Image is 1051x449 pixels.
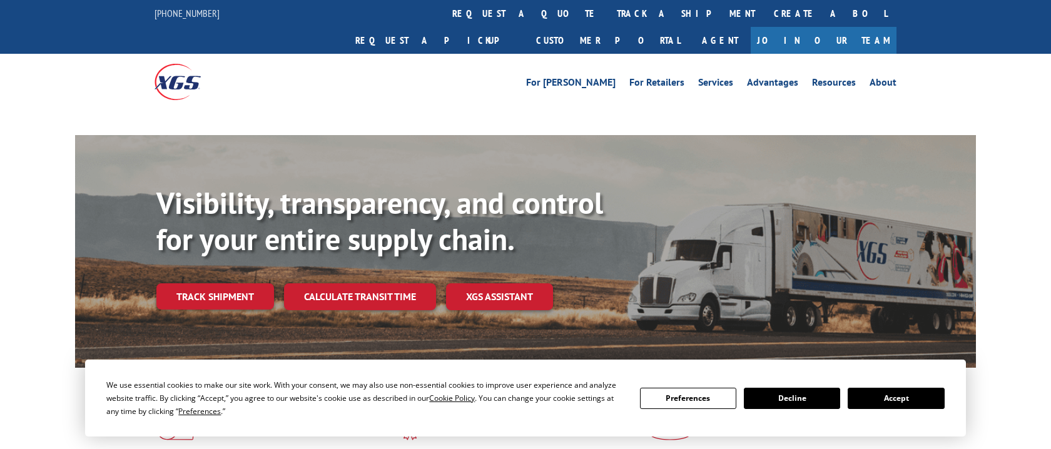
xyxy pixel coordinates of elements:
a: About [870,78,896,91]
button: Preferences [640,388,736,409]
div: We use essential cookies to make our site work. With your consent, we may also use non-essential ... [106,378,624,418]
span: Cookie Policy [429,393,475,403]
button: Decline [744,388,840,409]
a: XGS ASSISTANT [446,283,553,310]
button: Accept [848,388,944,409]
b: Visibility, transparency, and control for your entire supply chain. [156,183,603,258]
a: For Retailers [629,78,684,91]
a: Agent [689,27,751,54]
a: Request a pickup [346,27,527,54]
a: [PHONE_NUMBER] [155,7,220,19]
a: Customer Portal [527,27,689,54]
a: Services [698,78,733,91]
a: Join Our Team [751,27,896,54]
a: Resources [812,78,856,91]
span: Preferences [178,406,221,416]
a: Advantages [747,78,798,91]
a: Track shipment [156,283,274,310]
div: Cookie Consent Prompt [85,360,966,436]
a: For [PERSON_NAME] [526,78,616,91]
a: Calculate transit time [284,283,436,310]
